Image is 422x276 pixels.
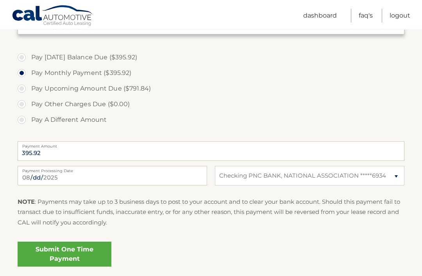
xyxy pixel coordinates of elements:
[18,97,404,112] label: Pay Other Charges Due ($0.00)
[303,9,337,23] a: Dashboard
[359,9,373,23] a: FAQ's
[18,81,404,97] label: Pay Upcoming Amount Due ($791.84)
[18,198,35,206] strong: NOTE
[18,197,404,228] p: : Payments may take up to 3 business days to post to your account and to clear your bank account....
[12,5,94,28] a: Cal Automotive
[18,142,404,161] input: Payment Amount
[18,112,404,128] label: Pay A Different Amount
[18,242,111,267] a: Submit One Time Payment
[18,142,404,148] label: Payment Amount
[390,9,410,23] a: Logout
[18,166,207,186] input: Payment Date
[18,66,404,81] label: Pay Monthly Payment ($395.92)
[18,166,207,173] label: Payment Processing Date
[18,50,404,66] label: Pay [DATE] Balance Due ($395.92)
